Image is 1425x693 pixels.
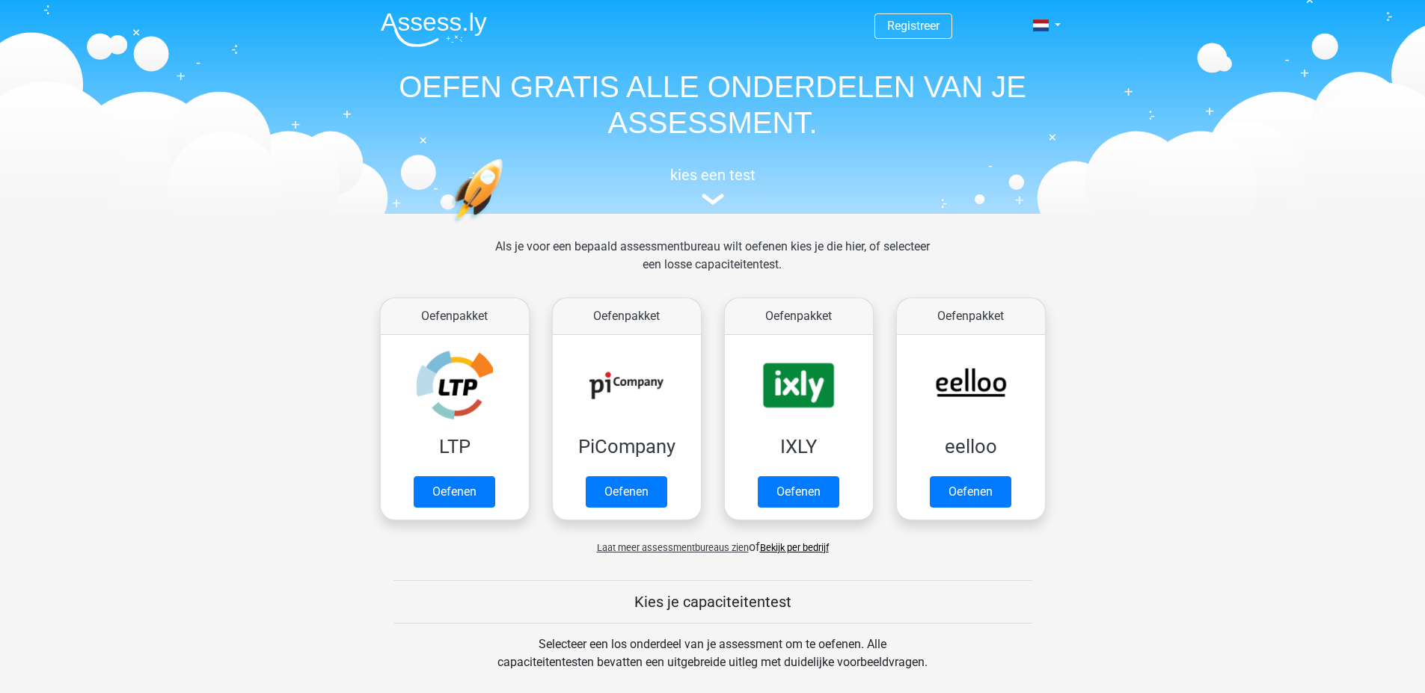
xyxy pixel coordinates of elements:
[702,194,724,205] img: assessment
[369,69,1057,141] h1: OEFEN GRATIS ALLE ONDERDELEN VAN JE ASSESSMENT.
[760,542,829,553] a: Bekijk per bedrijf
[369,166,1057,206] a: kies een test
[887,19,940,33] a: Registreer
[414,476,495,508] a: Oefenen
[483,238,942,292] div: Als je voor een bepaald assessmentbureau wilt oefenen kies je die hier, of selecteer een losse ca...
[393,593,1032,611] h5: Kies je capaciteitentest
[369,526,1057,556] div: of
[381,12,487,47] img: Assessly
[758,476,839,508] a: Oefenen
[369,166,1057,184] h5: kies een test
[597,542,749,553] span: Laat meer assessmentbureaus zien
[451,158,561,294] img: oefenen
[483,635,942,689] div: Selecteer een los onderdeel van je assessment om te oefenen. Alle capaciteitentesten bevatten een...
[586,476,667,508] a: Oefenen
[930,476,1011,508] a: Oefenen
